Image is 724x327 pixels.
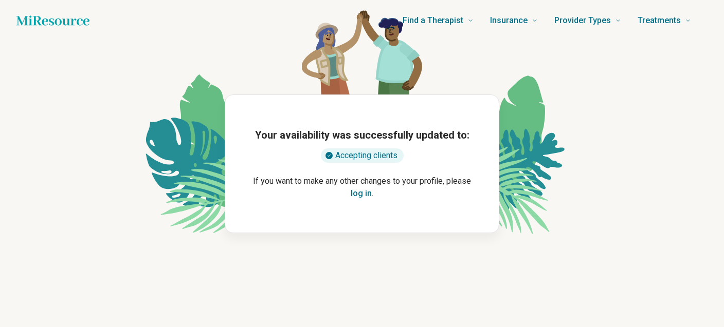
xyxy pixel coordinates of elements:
span: Insurance [490,13,528,28]
span: Provider Types [554,13,611,28]
button: log in [351,187,372,200]
span: Find a Therapist [403,13,463,28]
a: Home page [16,10,89,31]
span: Treatments [638,13,681,28]
p: If you want to make any other changes to your profile, please . [242,175,482,200]
div: Accepting clients [321,148,404,163]
h1: Your availability was successfully updated to: [255,128,469,142]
